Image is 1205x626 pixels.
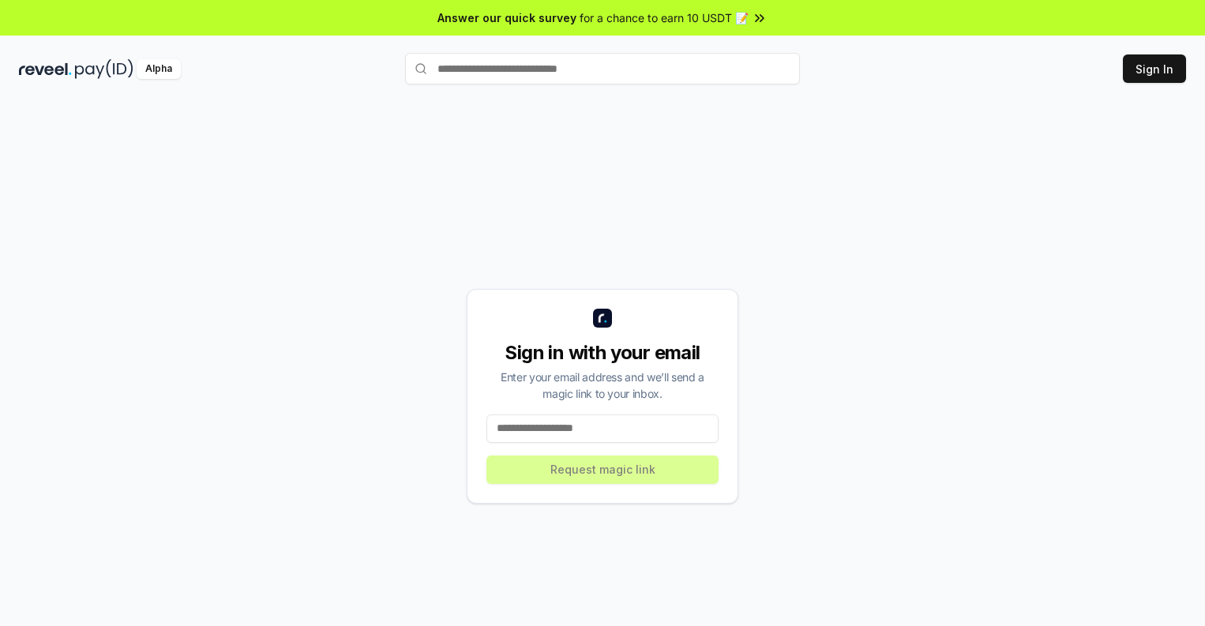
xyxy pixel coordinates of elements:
[580,9,749,26] span: for a chance to earn 10 USDT 📝
[486,340,719,365] div: Sign in with your email
[486,369,719,402] div: Enter your email address and we’ll send a magic link to your inbox.
[19,59,72,79] img: reveel_dark
[137,59,181,79] div: Alpha
[1123,54,1186,83] button: Sign In
[75,59,133,79] img: pay_id
[593,309,612,328] img: logo_small
[437,9,576,26] span: Answer our quick survey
